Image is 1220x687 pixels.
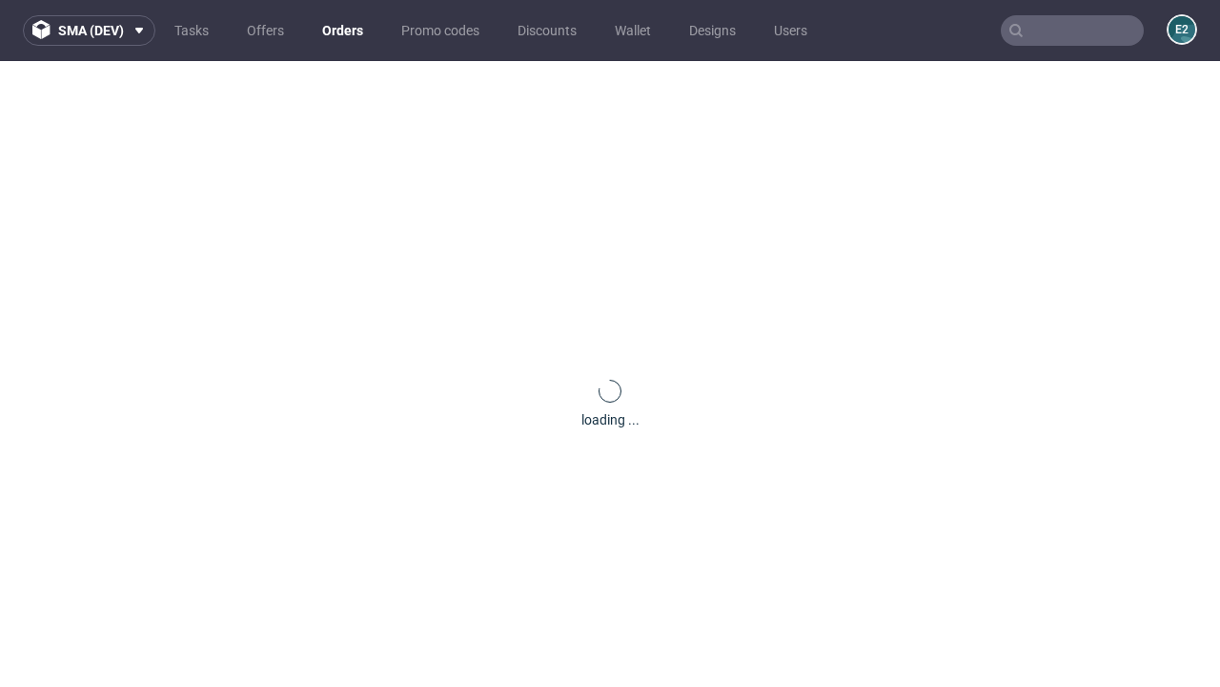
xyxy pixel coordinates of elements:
a: Offers [235,15,295,46]
span: sma (dev) [58,24,124,37]
a: Tasks [163,15,220,46]
a: Promo codes [390,15,491,46]
div: loading ... [581,410,640,429]
a: Discounts [506,15,588,46]
a: Wallet [603,15,662,46]
button: sma (dev) [23,15,155,46]
a: Orders [311,15,375,46]
a: Designs [678,15,747,46]
figcaption: e2 [1169,16,1195,43]
a: Users [762,15,819,46]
